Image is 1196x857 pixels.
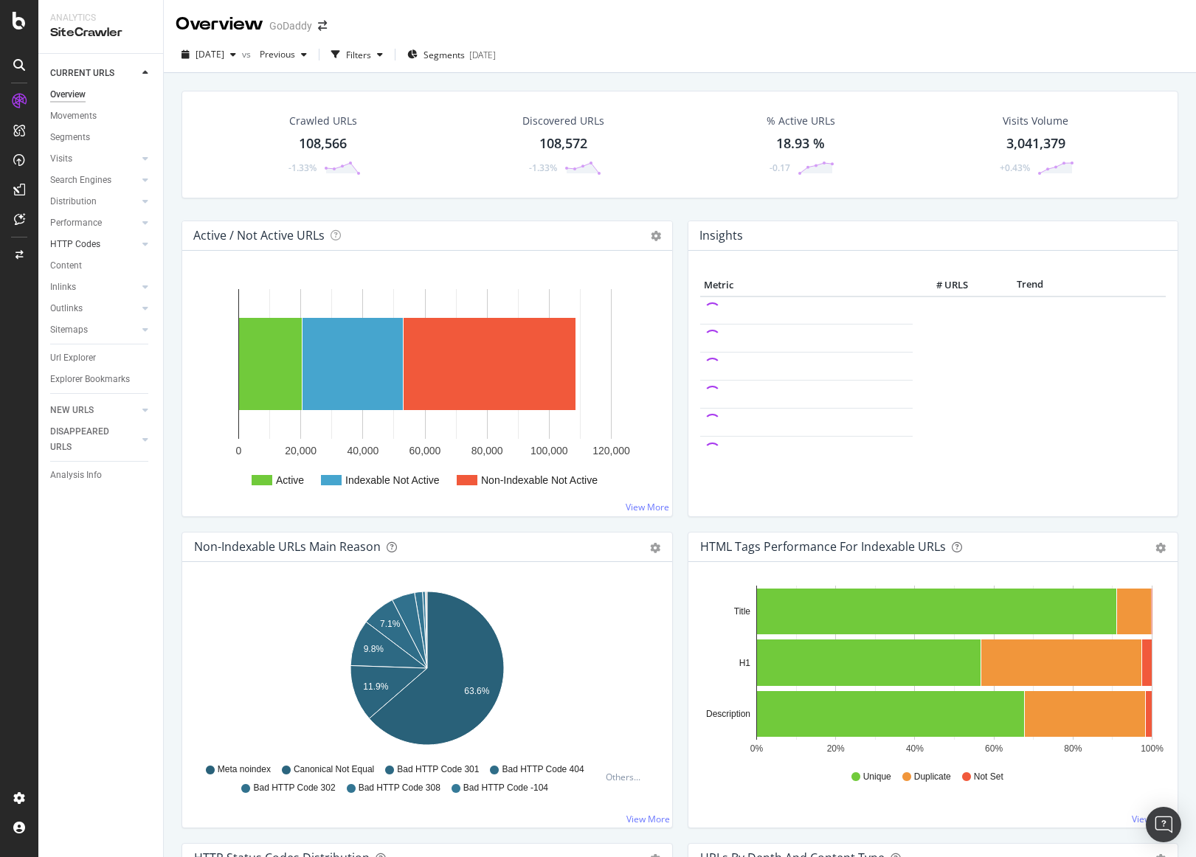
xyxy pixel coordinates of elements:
[739,658,750,668] text: H1
[194,539,381,554] div: Non-Indexable URLs Main Reason
[50,151,72,167] div: Visits
[50,372,130,387] div: Explorer Bookmarks
[699,226,743,246] h4: Insights
[176,12,263,37] div: Overview
[913,274,972,296] th: # URLS
[289,114,357,128] div: Crawled URLs
[463,782,548,794] span: Bad HTTP Code -104
[606,771,647,783] div: Others...
[254,48,295,60] span: Previous
[700,586,1166,757] div: A chart.
[50,66,114,81] div: CURRENT URLS
[409,445,441,457] text: 60,000
[50,237,100,252] div: HTTP Codes
[481,474,598,486] text: Non-Indexable Not Active
[50,151,138,167] a: Visits
[50,87,153,103] a: Overview
[242,48,254,60] span: vs
[50,237,138,252] a: HTTP Codes
[700,274,913,296] th: Metric
[285,445,317,457] text: 20,000
[318,21,327,31] div: arrow-right-arrow-left
[50,280,138,295] a: Inlinks
[1132,813,1175,825] a: View More
[50,215,102,231] div: Performance
[50,322,138,338] a: Sitemaps
[1006,134,1065,153] div: 3,041,379
[651,231,661,241] i: Options
[346,49,371,61] div: Filters
[50,215,138,231] a: Performance
[626,813,670,825] a: View More
[626,501,669,513] a: View More
[50,280,76,295] div: Inlinks
[50,350,153,366] a: Url Explorer
[196,48,224,60] span: 2025 Aug. 24th
[50,108,153,124] a: Movements
[50,372,153,387] a: Explorer Bookmarks
[176,43,242,66] button: [DATE]
[347,445,378,457] text: 40,000
[325,43,389,66] button: Filters
[469,49,496,61] div: [DATE]
[299,134,347,153] div: 108,566
[50,424,138,455] a: DISAPPEARED URLS
[700,539,946,554] div: HTML Tags Performance for Indexable URLs
[776,134,825,153] div: 18.93 %
[502,763,584,776] span: Bad HTTP Code 404
[50,12,151,24] div: Analytics
[288,162,317,174] div: -1.33%
[254,43,313,66] button: Previous
[397,763,479,776] span: Bad HTTP Code 301
[471,445,503,457] text: 80,000
[380,619,401,629] text: 7.1%
[218,763,271,776] span: Meta noindex
[194,586,660,757] svg: A chart.
[50,468,102,483] div: Analysis Info
[50,258,153,274] a: Content
[974,771,1003,783] span: Not Set
[914,771,951,783] span: Duplicate
[50,108,97,124] div: Movements
[1146,807,1181,842] div: Open Intercom Messenger
[826,743,844,754] text: 20%
[50,403,94,418] div: NEW URLS
[750,743,763,754] text: 0%
[464,686,489,696] text: 63.6%
[359,782,440,794] span: Bad HTTP Code 308
[276,474,304,486] text: Active
[733,606,750,617] text: Title
[50,194,138,209] a: Distribution
[972,274,1088,296] th: Trend
[985,743,1003,754] text: 60%
[50,258,82,274] div: Content
[363,681,388,692] text: 11.9%
[50,301,83,316] div: Outlinks
[424,49,465,61] span: Segments
[650,543,660,553] div: gear
[401,43,502,66] button: Segments[DATE]
[50,130,153,145] a: Segments
[253,782,335,794] span: Bad HTTP Code 302
[1000,162,1030,174] div: +0.43%
[269,18,312,33] div: GoDaddy
[50,173,138,188] a: Search Engines
[539,134,587,153] div: 108,572
[50,403,138,418] a: NEW URLS
[50,130,90,145] div: Segments
[1003,114,1068,128] div: Visits Volume
[1155,543,1166,553] div: gear
[50,468,153,483] a: Analysis Info
[50,424,125,455] div: DISAPPEARED URLS
[194,274,660,504] svg: A chart.
[767,114,835,128] div: % Active URLs
[50,24,151,41] div: SiteCrawler
[50,350,96,366] div: Url Explorer
[50,66,138,81] a: CURRENT URLS
[1141,743,1164,754] text: 100%
[50,173,111,188] div: Search Engines
[193,226,325,246] h4: Active / Not Active URLs
[294,763,374,776] span: Canonical Not Equal
[863,771,891,783] span: Unique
